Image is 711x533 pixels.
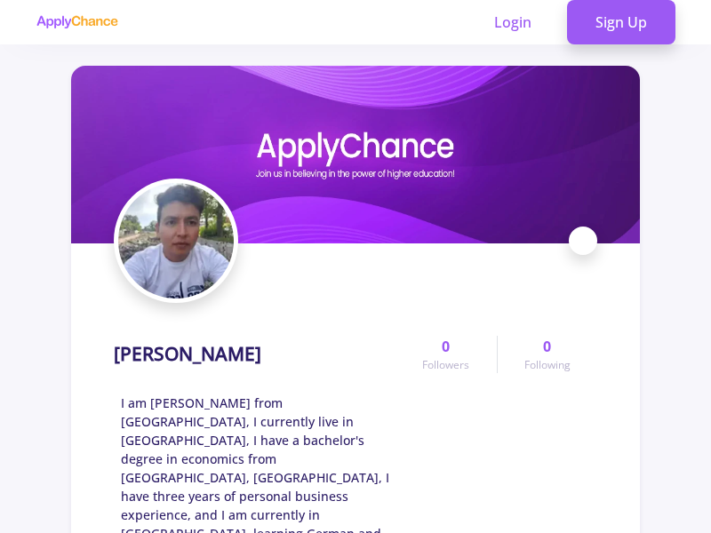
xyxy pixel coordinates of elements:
a: 0Following [497,336,597,373]
img: ali baqericover image [71,66,640,243]
img: ali baqeriavatar [118,183,234,298]
h1: [PERSON_NAME] [114,343,261,365]
span: 0 [543,336,551,357]
img: applychance logo text only [36,15,118,29]
span: 0 [442,336,450,357]
a: 0Followers [395,336,496,373]
span: Following [524,357,571,373]
span: Followers [422,357,469,373]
